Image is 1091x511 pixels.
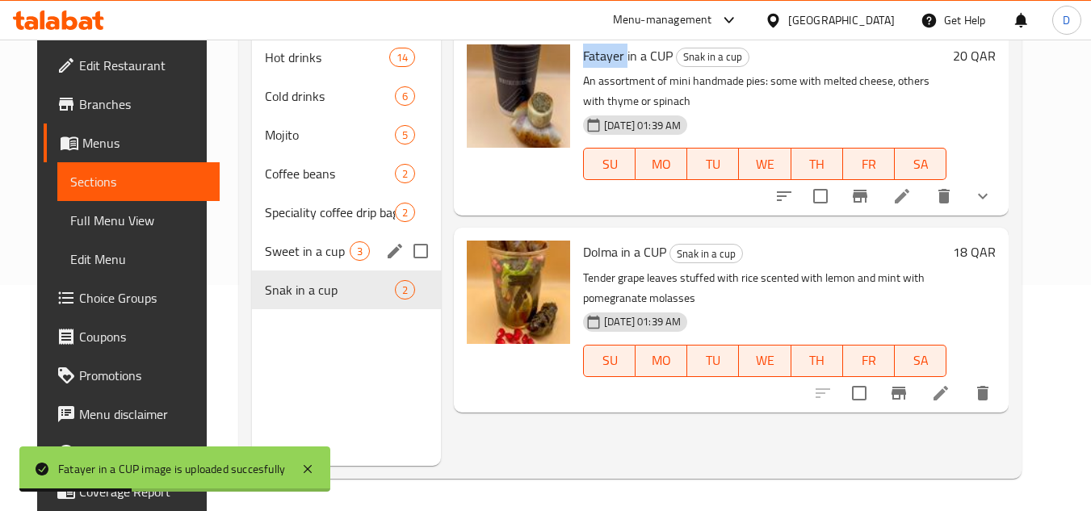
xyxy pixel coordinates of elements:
span: Menus [82,133,207,153]
span: Coupons [79,327,207,346]
span: TU [694,349,732,372]
a: Edit menu item [931,383,950,403]
span: FR [850,153,888,176]
button: SU [583,148,636,180]
span: SA [901,349,940,372]
a: Sections [57,162,220,201]
span: Promotions [79,366,207,385]
div: Cold drinks6 [252,77,441,115]
button: TH [791,148,843,180]
span: 5 [396,128,414,143]
h6: 20 QAR [953,44,996,67]
button: TU [687,345,739,377]
div: items [395,203,415,222]
button: SU [583,345,636,377]
span: WE [745,153,784,176]
a: Promotions [44,356,220,395]
span: MO [642,153,681,176]
span: TU [694,153,732,176]
img: Dolma in a CUP [467,241,570,344]
a: Coverage Report [44,472,220,511]
button: MO [636,148,687,180]
div: Snak in a cup2 [252,270,441,309]
span: Fatayer in a CUP [583,44,673,68]
button: SA [895,148,946,180]
a: Full Menu View [57,201,220,240]
span: MO [642,349,681,372]
span: Sweet in a cup [265,241,350,261]
button: FR [843,148,895,180]
h6: 18 QAR [953,241,996,263]
div: items [350,241,370,261]
span: Menu disclaimer [79,404,207,424]
div: Fatayer in a CUP image is uploaded succesfully [58,460,285,478]
span: [DATE] 01:39 AM [598,118,687,133]
span: Snak in a cup [265,280,395,299]
span: 2 [396,205,414,220]
button: Branch-specific-item [879,374,918,413]
span: TH [798,153,837,176]
div: items [395,125,415,145]
span: 2 [396,166,414,182]
a: Menu disclaimer [44,395,220,434]
span: 2 [396,283,414,298]
span: Edit Menu [70,249,207,269]
a: Menus [44,124,220,162]
span: Speciality coffee drip bags [265,203,395,222]
span: 6 [396,89,414,104]
p: Tender grape leaves stuffed with rice scented with lemon and mint with pomegranate molasses [583,268,946,308]
span: Coverage Report [79,482,207,501]
button: Branch-specific-item [841,177,879,216]
span: TH [798,349,837,372]
span: Coffee beans [265,164,395,183]
button: SA [895,345,946,377]
button: WE [739,148,791,180]
div: Coffee beans2 [252,154,441,193]
p: An assortment of mini handmade pies: some with melted cheese, others with thyme or spinach [583,71,946,111]
a: Edit menu item [892,186,912,206]
div: items [395,164,415,183]
button: delete [925,177,963,216]
span: Snak in a cup [677,48,749,66]
svg: Show Choices [973,186,992,206]
button: delete [963,374,1002,413]
button: TH [791,345,843,377]
a: Edit Menu [57,240,220,279]
button: show more [963,177,1002,216]
div: Sweet in a cup3edit [252,232,441,270]
button: FR [843,345,895,377]
div: Hot drinks14 [252,38,441,77]
span: D [1063,11,1070,29]
span: Sections [70,172,207,191]
a: Branches [44,85,220,124]
img: Fatayer in a CUP [467,44,570,148]
span: Hot drinks [265,48,389,67]
span: Cold drinks [265,86,395,106]
div: Speciality coffee drip bags2 [252,193,441,232]
span: 14 [390,50,414,65]
span: Mojito [265,125,395,145]
div: Menu-management [613,10,712,30]
button: MO [636,345,687,377]
span: SU [590,349,629,372]
span: FR [850,349,888,372]
div: [GEOGRAPHIC_DATA] [788,11,895,29]
div: items [395,86,415,106]
span: SA [901,153,940,176]
span: Branches [79,94,207,114]
button: sort-choices [765,177,804,216]
a: Upsell [44,434,220,472]
span: WE [745,349,784,372]
span: [DATE] 01:39 AM [598,314,687,329]
span: Select to update [842,376,876,410]
a: Choice Groups [44,279,220,317]
span: Edit Restaurant [79,56,207,75]
button: WE [739,345,791,377]
span: SU [590,153,629,176]
span: 3 [350,244,369,259]
button: edit [383,239,407,263]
